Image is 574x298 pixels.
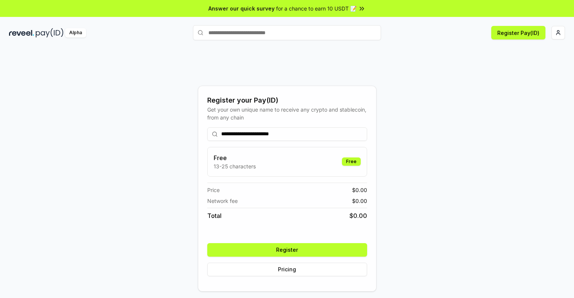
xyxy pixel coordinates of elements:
[36,28,64,38] img: pay_id
[207,197,238,205] span: Network fee
[342,157,361,166] div: Free
[207,263,367,276] button: Pricing
[349,211,367,220] span: $ 0.00
[65,28,86,38] div: Alpha
[491,26,545,39] button: Register Pay(ID)
[207,106,367,121] div: Get your own unique name to receive any crypto and stablecoin, from any chain
[214,162,256,170] p: 13-25 characters
[207,95,367,106] div: Register your Pay(ID)
[352,197,367,205] span: $ 0.00
[207,186,220,194] span: Price
[207,211,222,220] span: Total
[9,28,34,38] img: reveel_dark
[352,186,367,194] span: $ 0.00
[214,153,256,162] h3: Free
[276,5,357,12] span: for a chance to earn 10 USDT 📝
[208,5,275,12] span: Answer our quick survey
[207,243,367,257] button: Register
